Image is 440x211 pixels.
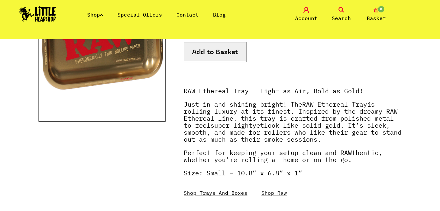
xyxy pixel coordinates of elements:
[367,14,386,22] span: Basket
[360,7,392,22] a: 0 Basket
[87,11,103,18] a: Shop
[213,11,226,18] a: Blog
[210,121,252,130] strong: super light
[184,101,401,149] p: Just in and shining bright! The is rolling luxury at its finest. Inspired by the dreamy RAW Ether...
[332,14,351,22] span: Search
[19,6,56,22] img: Little Head Shop Logo
[295,14,317,22] span: Account
[184,149,401,170] p: Perfect for keeping your setup clean and RAWthentic, whether you're rolling at home or on the go.
[377,5,385,13] span: 0
[184,169,203,177] strong: Size:
[117,11,162,18] a: Special Offers
[184,87,363,95] strong: RAW Ethereal Tray – Light as Air, Bold as Gold!
[264,121,340,130] strong: look like solid gold
[207,169,302,177] em: Small – 10.8” x 6.8” x 1”
[176,11,199,18] a: Contact
[325,7,357,22] a: Search
[302,100,367,109] strong: RAW Ethereal Tray
[184,42,246,62] button: Add to Basket
[261,190,287,196] a: Shop Raw
[184,190,247,196] a: Shop Trays And Boxes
